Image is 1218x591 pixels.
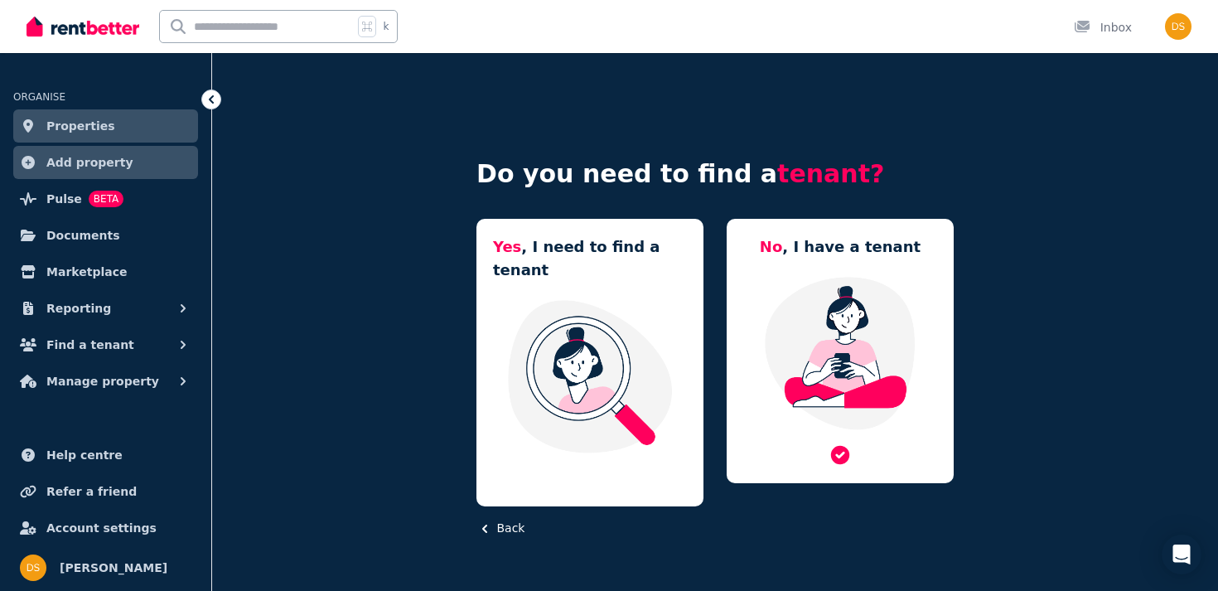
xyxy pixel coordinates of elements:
a: Help centre [13,438,198,472]
span: Account settings [46,518,157,538]
h5: , I need to find a tenant [493,235,687,282]
span: Documents [46,225,120,245]
span: Reporting [46,298,111,318]
span: Help centre [46,445,123,465]
span: Add property [46,153,133,172]
a: Account settings [13,511,198,545]
img: Manage my property [743,275,937,431]
a: Documents [13,219,198,252]
button: Back [476,520,524,537]
span: Find a tenant [46,335,134,355]
img: I need a tenant [493,298,687,454]
span: Pulse [46,189,82,209]
span: [PERSON_NAME] [60,558,167,578]
span: k [383,20,389,33]
span: BETA [89,191,123,207]
div: Inbox [1074,19,1132,36]
a: Properties [13,109,198,143]
span: Refer a friend [46,482,137,501]
a: Add property [13,146,198,179]
img: Don Siyambalapitiya [20,555,46,581]
button: Manage property [13,365,198,398]
a: Marketplace [13,255,198,288]
span: Marketplace [46,262,127,282]
h5: , I have a tenant [760,235,921,259]
span: Properties [46,116,115,136]
button: Find a tenant [13,328,198,361]
span: tenant? [777,159,884,188]
span: Manage property [46,371,159,391]
div: Open Intercom Messenger [1162,535,1201,574]
a: PulseBETA [13,182,198,216]
span: Yes [493,238,521,255]
span: No [760,238,782,255]
img: RentBetter [27,14,139,39]
span: ORGANISE [13,91,65,103]
a: Refer a friend [13,475,198,508]
button: Reporting [13,292,198,325]
h4: Do you need to find a [476,159,954,189]
img: Don Siyambalapitiya [1165,13,1191,40]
